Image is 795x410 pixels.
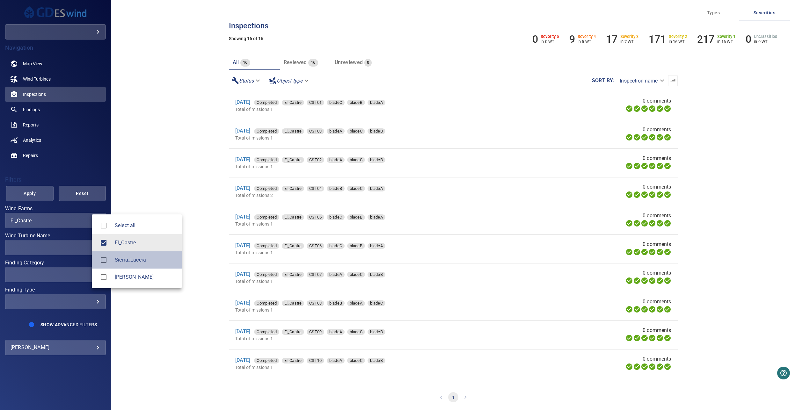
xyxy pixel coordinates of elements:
[115,273,177,281] div: Wind Farms Valbuena
[97,253,110,267] span: Sierra_Lacera
[115,256,177,264] span: Sierra_Lacera
[115,222,177,229] span: Select all
[115,256,177,264] div: Wind Farms Sierra_Lacera
[97,270,110,284] span: Valbuena
[97,236,110,249] span: El_Castre
[92,214,182,288] ul: El_Castre
[115,239,177,247] div: Wind Farms El_Castre
[115,273,177,281] span: [PERSON_NAME]
[115,239,177,247] span: El_Castre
